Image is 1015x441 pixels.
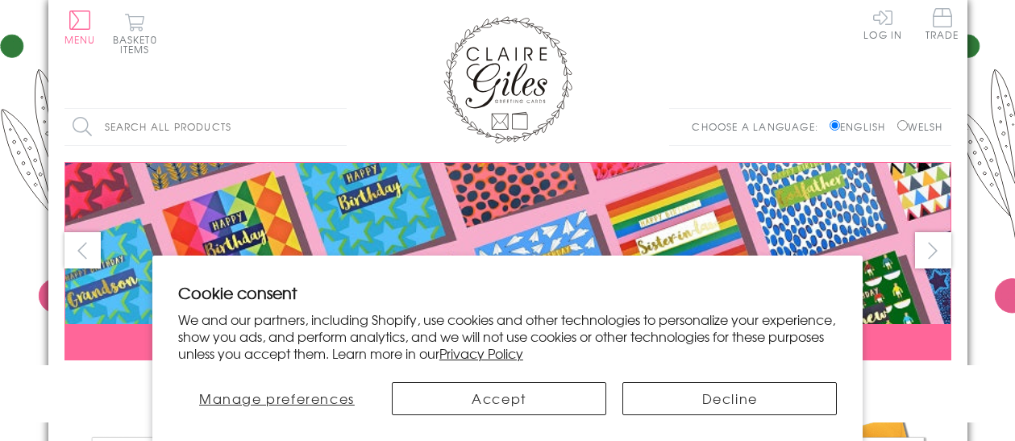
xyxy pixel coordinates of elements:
span: 0 items [120,32,157,56]
h2: Cookie consent [178,281,837,304]
label: English [830,119,893,134]
span: Trade [926,8,959,40]
input: English [830,120,840,131]
p: We and our partners, including Shopify, use cookies and other technologies to personalize your ex... [178,311,837,361]
button: Basket0 items [113,13,157,54]
input: Search all products [64,109,347,145]
button: Decline [622,382,837,415]
p: Choose a language: [692,119,826,134]
a: Trade [926,8,959,43]
button: Menu [64,10,96,44]
input: Search [331,109,347,145]
a: Log In [863,8,902,40]
button: prev [64,232,101,268]
label: Welsh [897,119,943,134]
button: Accept [392,382,606,415]
span: Manage preferences [199,389,355,408]
span: Menu [64,32,96,47]
button: next [915,232,951,268]
input: Welsh [897,120,908,131]
img: Claire Giles Greetings Cards [443,16,572,144]
button: Manage preferences [178,382,376,415]
a: Privacy Policy [439,343,523,363]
